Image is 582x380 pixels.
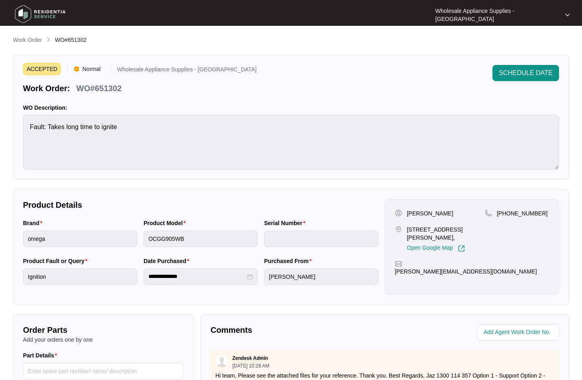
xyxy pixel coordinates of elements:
[499,68,553,78] span: SCHEDULE DATE
[264,219,309,227] label: Serial Number
[23,257,91,265] label: Product Fault or Query
[232,363,269,368] p: [DATE] 10:28 AM
[395,267,537,276] p: [PERSON_NAME][EMAIL_ADDRESS][DOMAIN_NAME]
[23,231,137,247] input: Brand
[11,36,44,45] a: Work Order
[216,355,228,367] img: user.svg
[211,324,379,336] p: Comments
[395,260,402,267] img: map-pin
[144,257,192,265] label: Date Purchased
[23,324,184,336] p: Order Parts
[407,209,453,217] p: [PERSON_NAME]
[458,245,465,252] img: Link-External
[79,63,104,75] span: Normal
[23,199,378,211] p: Product Details
[117,67,257,75] p: Wholesale Appliance Supplies - [GEOGRAPHIC_DATA]
[13,36,42,44] p: Work Order
[23,83,70,94] p: Work Order:
[23,63,61,75] span: ACCEPTED
[55,37,87,43] span: WO#651302
[492,65,559,81] button: SCHEDULE DATE
[23,336,184,344] p: Add your orders one by one
[148,272,246,281] input: Date Purchased
[264,257,315,265] label: Purchased From
[23,269,137,285] input: Product Fault or Query
[484,328,554,337] input: Add Agent Work Order No.
[12,2,69,26] img: residentia service logo
[264,231,378,247] input: Serial Number
[74,67,79,71] img: Vercel Logo
[23,104,559,112] p: WO Description:
[435,7,558,23] p: Wholesale Appliance Supplies - [GEOGRAPHIC_DATA]
[395,209,402,217] img: user-pin
[23,351,60,359] label: Part Details
[23,219,46,227] label: Brand
[497,209,548,217] p: [PHONE_NUMBER]
[485,209,492,217] img: map-pin
[76,83,121,94] p: WO#651302
[45,36,52,43] img: chevron-right
[565,13,570,17] img: dropdown arrow
[144,219,189,227] label: Product Model
[23,115,559,169] textarea: Fault: Takes long time to ignite
[264,269,378,285] input: Purchased From
[23,363,184,379] input: Part Details
[232,355,268,361] p: Zendesk Admin
[395,225,402,233] img: map-pin
[407,245,465,252] a: Open Google Map
[407,225,485,242] p: [STREET_ADDRESS][PERSON_NAME],
[144,231,258,247] input: Product Model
